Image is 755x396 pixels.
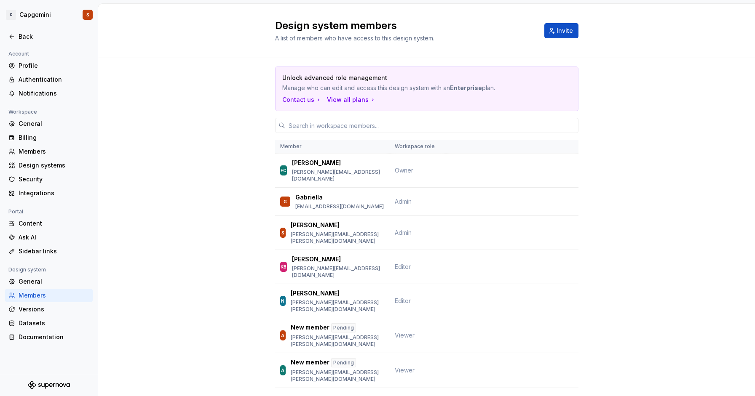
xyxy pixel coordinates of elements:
[5,173,93,186] a: Security
[19,247,89,255] div: Sidebar links
[292,265,384,279] p: [PERSON_NAME][EMAIL_ADDRESS][DOMAIN_NAME]
[5,275,93,288] a: General
[19,120,89,128] div: General
[295,203,384,210] p: [EMAIL_ADDRESS][DOMAIN_NAME]
[291,289,340,298] p: [PERSON_NAME]
[5,316,93,330] a: Datasets
[5,30,93,43] a: Back
[557,27,573,35] span: Invite
[5,107,40,117] div: Workspace
[282,74,512,82] p: Unlock advanced role management
[292,159,341,167] p: [PERSON_NAME]
[292,255,341,263] p: [PERSON_NAME]
[5,49,32,59] div: Account
[291,369,385,383] p: [PERSON_NAME][EMAIL_ADDRESS][PERSON_NAME][DOMAIN_NAME]
[291,323,329,332] p: New member
[281,366,284,375] div: A
[395,297,411,304] span: Editor
[291,221,340,229] p: [PERSON_NAME]
[5,207,27,217] div: Portal
[19,32,89,41] div: Back
[19,291,89,300] div: Members
[281,229,284,237] div: S
[2,5,96,24] button: CCapgeminiS
[19,11,51,19] div: Capgemini
[19,61,89,70] div: Profile
[19,333,89,341] div: Documentation
[5,87,93,100] a: Notifications
[291,231,385,245] p: [PERSON_NAME][EMAIL_ADDRESS][PERSON_NAME][DOMAIN_NAME]
[282,96,322,104] a: Contact us
[292,169,384,182] p: [PERSON_NAME][EMAIL_ADDRESS][DOMAIN_NAME]
[5,59,93,72] a: Profile
[544,23,578,38] button: Invite
[395,332,415,339] span: Viewer
[5,303,93,316] a: Versions
[395,263,411,270] span: Editor
[19,147,89,156] div: Members
[5,245,93,258] a: Sidebar links
[395,198,412,205] span: Admin
[331,323,356,332] div: Pending
[28,381,70,389] svg: Supernova Logo
[285,118,578,133] input: Search in workspace members...
[86,11,89,18] div: S
[19,277,89,286] div: General
[5,330,93,344] a: Documentation
[19,319,89,327] div: Datasets
[19,89,89,98] div: Notifications
[5,73,93,86] a: Authentication
[395,167,413,174] span: Owner
[5,289,93,302] a: Members
[19,133,89,142] div: Billing
[395,367,415,374] span: Viewer
[450,84,482,91] b: Enterprise
[19,175,89,183] div: Security
[275,19,534,32] h2: Design system members
[5,186,93,200] a: Integrations
[327,96,376,104] button: View all plans
[291,358,329,367] p: New member
[5,159,93,172] a: Design systems
[19,305,89,314] div: Versions
[5,131,93,144] a: Billing
[5,217,93,230] a: Content
[295,193,323,202] p: Gabriella
[275,35,434,42] span: A list of members who have access to this design system.
[395,229,412,236] span: Admin
[281,297,284,305] div: N
[5,231,93,244] a: Ask AI
[275,140,390,154] th: Member
[291,299,385,313] p: [PERSON_NAME][EMAIL_ADDRESS][PERSON_NAME][DOMAIN_NAME]
[5,265,49,275] div: Design system
[5,117,93,130] a: General
[291,334,385,348] p: [PERSON_NAME][EMAIL_ADDRESS][PERSON_NAME][DOMAIN_NAME]
[281,331,284,340] div: A
[5,145,93,158] a: Members
[6,10,16,20] div: C
[284,197,287,206] div: G
[390,140,446,154] th: Workspace role
[282,84,512,92] p: Manage who can edit and access this design system with an plan.
[281,166,286,175] div: FC
[331,358,356,367] div: Pending
[19,189,89,197] div: Integrations
[19,233,89,242] div: Ask AI
[19,161,89,170] div: Design systems
[19,219,89,228] div: Content
[19,75,89,84] div: Authentication
[281,263,286,271] div: KB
